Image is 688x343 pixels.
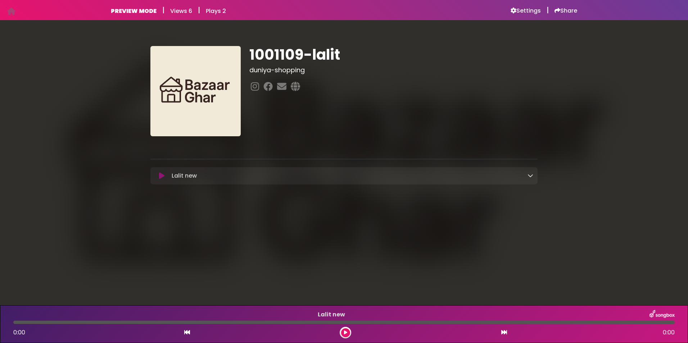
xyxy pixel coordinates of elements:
a: Settings [511,7,541,14]
h6: Views 6 [170,8,192,14]
h5: | [198,6,200,14]
h3: duniya-shopping [249,66,538,74]
h5: | [547,6,549,14]
h6: Plays 2 [206,8,226,14]
h1: 1001109-lalit [249,46,538,63]
p: Lalit new [172,171,528,180]
img: 4vGZ4QXSguwBTn86kXf1 [150,46,241,136]
h5: | [162,6,164,14]
h6: PREVIEW MODE [111,8,157,14]
a: Share [555,7,577,14]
